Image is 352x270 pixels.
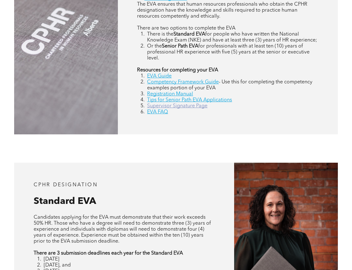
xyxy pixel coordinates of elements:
span: Candidates applying for the EVA must demonstrate that their work exceeds 50% HR. Those who have a... [34,215,211,244]
a: EVA Guide [147,74,172,79]
strong: Standard EVA [173,32,205,37]
span: There is the [147,32,173,37]
span: The EVA ensures that human resources professionals who obtain the CPHR designation have the knowl... [137,2,307,19]
strong: There are 3 submission deadlines each year for the Standard EVA [34,251,183,256]
a: Registration Manual [147,92,193,97]
strong: Resources for completing your EVA [137,68,218,73]
span: for professionals with at least ten (10) years of professional HR experience with five (5) years ... [147,44,310,61]
a: Tips for Senior Path EVA Applications [147,98,232,103]
span: Or the [147,44,162,49]
span: for people who have written the National Knowledge Exam (NKE) and have at least three (3) years o... [147,32,317,43]
span: [DATE], and [44,263,71,268]
a: EVA FAQ [147,110,168,115]
span: - Use this for completing the competency examples portion of your EVA [147,80,312,91]
span: CPHR DESIGNATION [34,183,98,188]
a: Competency Framework Guide [147,80,219,85]
span: Standard EVA [34,197,96,206]
a: Supervisor Signature Page [147,104,207,109]
span: There are two options to complete the EVA [137,26,235,31]
span: [DATE] [44,257,59,262]
strong: Senior Path EVA [162,44,198,49]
